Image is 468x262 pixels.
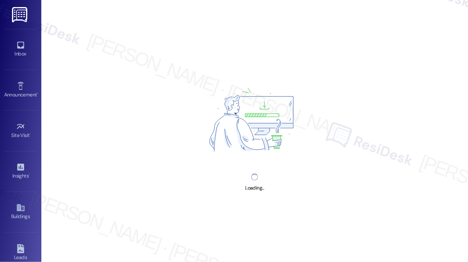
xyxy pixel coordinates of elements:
[4,38,37,60] a: Inbox
[4,120,37,142] a: Site Visit •
[245,184,264,192] div: Loading...
[29,172,30,178] span: •
[37,91,38,96] span: •
[4,201,37,223] a: Buildings
[30,131,31,137] span: •
[12,7,29,22] img: ResiDesk Logo
[4,160,37,183] a: Insights •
